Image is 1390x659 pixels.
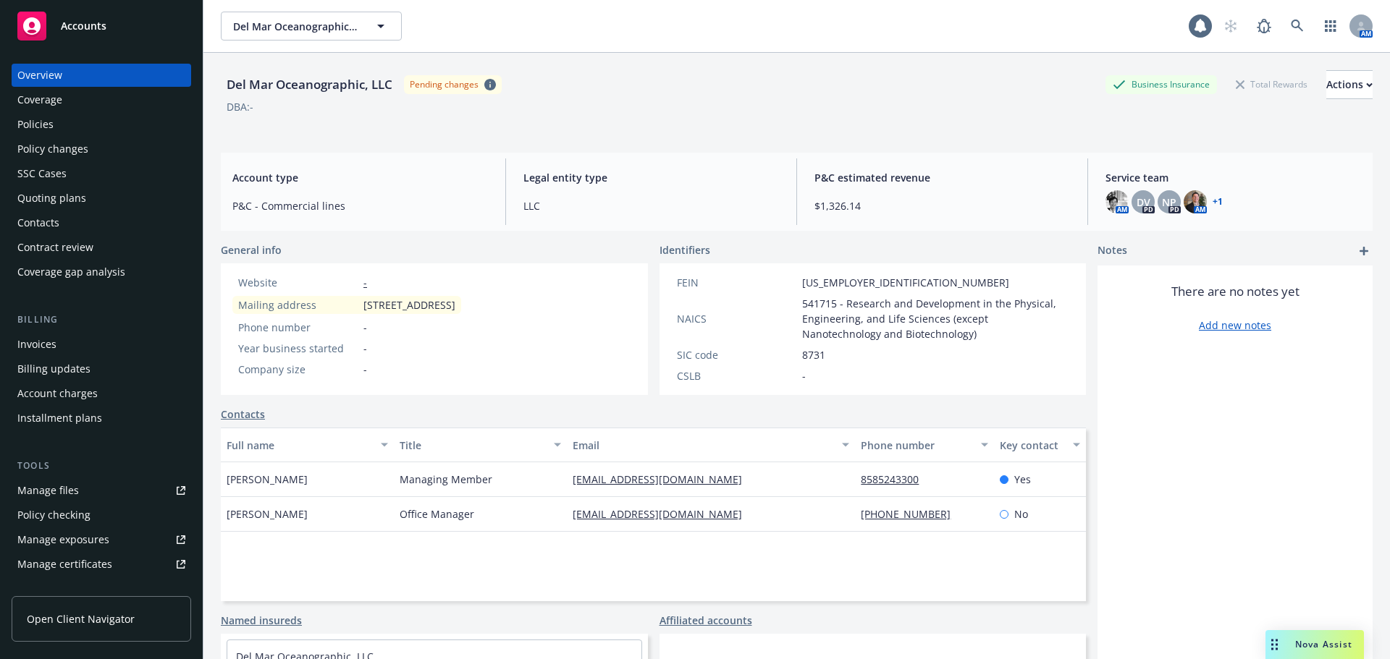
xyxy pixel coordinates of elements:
span: [PERSON_NAME] [227,506,308,522]
a: Named insureds [221,613,302,628]
div: Policy checking [17,503,90,527]
a: Contacts [221,407,265,422]
a: Overview [12,64,191,87]
span: - [802,368,806,383]
div: DBA: - [227,99,253,114]
a: Coverage gap analysis [12,260,191,284]
a: Search [1283,12,1312,41]
a: add [1355,242,1373,260]
span: [US_EMPLOYER_IDENTIFICATION_NUMBER] [802,275,1009,290]
span: Legal entity type [523,170,779,185]
a: 8585243300 [861,472,930,486]
span: Nova Assist [1295,638,1352,650]
span: 8731 [802,347,825,362]
button: Del Mar Oceanographic, LLC [221,12,402,41]
span: Service team [1105,170,1361,185]
div: Phone number [861,438,972,453]
div: Policy changes [17,137,88,161]
span: 541715 - Research and Development in the Physical, Engineering, and Life Sciences (except Nanotec... [802,296,1069,341]
button: Phone number [855,428,993,462]
span: LLC [523,198,779,213]
span: [PERSON_NAME] [227,472,308,487]
span: Identifiers [660,242,710,258]
span: P&C - Commercial lines [232,198,488,213]
div: Website [238,275,358,290]
div: Contract review [17,236,93,259]
a: Report a Bug [1250,12,1279,41]
span: - [363,320,367,335]
div: Contacts [17,211,59,234]
a: Account charges [12,382,191,405]
div: SSC Cases [17,162,67,185]
div: Title [400,438,545,453]
div: Total Rewards [1229,75,1315,93]
a: Quoting plans [12,187,191,210]
span: - [363,341,367,356]
div: Installment plans [17,407,102,430]
span: Managing Member [400,472,492,487]
div: Company size [238,362,358,377]
div: FEIN [677,275,796,290]
span: Yes [1014,472,1031,487]
a: Contacts [12,211,191,234]
span: $1,326.14 [814,198,1070,213]
span: General info [221,242,282,258]
div: Key contact [1000,438,1064,453]
span: Pending changes [404,75,502,93]
span: There are no notes yet [1171,283,1300,300]
a: - [363,276,367,289]
div: Coverage [17,88,62,111]
div: Tools [12,459,191,473]
div: SIC code [677,347,796,362]
a: Invoices [12,333,191,356]
div: Full name [227,438,372,453]
button: Nova Assist [1265,630,1364,659]
span: No [1014,506,1028,522]
span: Office Manager [400,506,474,522]
span: Accounts [61,20,106,32]
div: NAICS [677,311,796,326]
div: Overview [17,64,62,87]
div: Account charges [17,382,98,405]
button: Key contact [994,428,1086,462]
span: Open Client Navigator [27,611,135,626]
a: [EMAIL_ADDRESS][DOMAIN_NAME] [573,472,754,486]
a: Contract review [12,236,191,259]
span: P&C estimated revenue [814,170,1070,185]
span: Notes [1098,242,1127,260]
a: Policy changes [12,137,191,161]
a: Affiliated accounts [660,613,752,628]
span: - [363,362,367,377]
div: Mailing address [238,297,358,313]
a: Start snowing [1216,12,1245,41]
a: Manage exposures [12,528,191,551]
span: DV [1137,195,1150,210]
a: SSC Cases [12,162,191,185]
div: Invoices [17,333,56,356]
div: Coverage gap analysis [17,260,125,284]
div: Manage claims [17,577,90,600]
a: Policies [12,113,191,136]
div: Email [573,438,833,453]
button: Actions [1326,70,1373,99]
a: Installment plans [12,407,191,430]
a: Manage claims [12,577,191,600]
div: CSLB [677,368,796,383]
div: Manage files [17,479,79,502]
span: Del Mar Oceanographic, LLC [233,19,358,34]
div: Manage exposures [17,528,109,551]
button: Email [567,428,855,462]
div: Billing updates [17,357,90,380]
a: Manage certificates [12,553,191,576]
span: [STREET_ADDRESS] [363,297,455,313]
div: Actions [1326,71,1373,98]
button: Title [394,428,567,462]
a: [EMAIL_ADDRESS][DOMAIN_NAME] [573,507,754,521]
a: Policy checking [12,503,191,527]
a: Accounts [12,6,191,46]
div: Pending changes [410,78,479,90]
img: photo [1184,190,1207,213]
div: Phone number [238,320,358,335]
a: Coverage [12,88,191,111]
